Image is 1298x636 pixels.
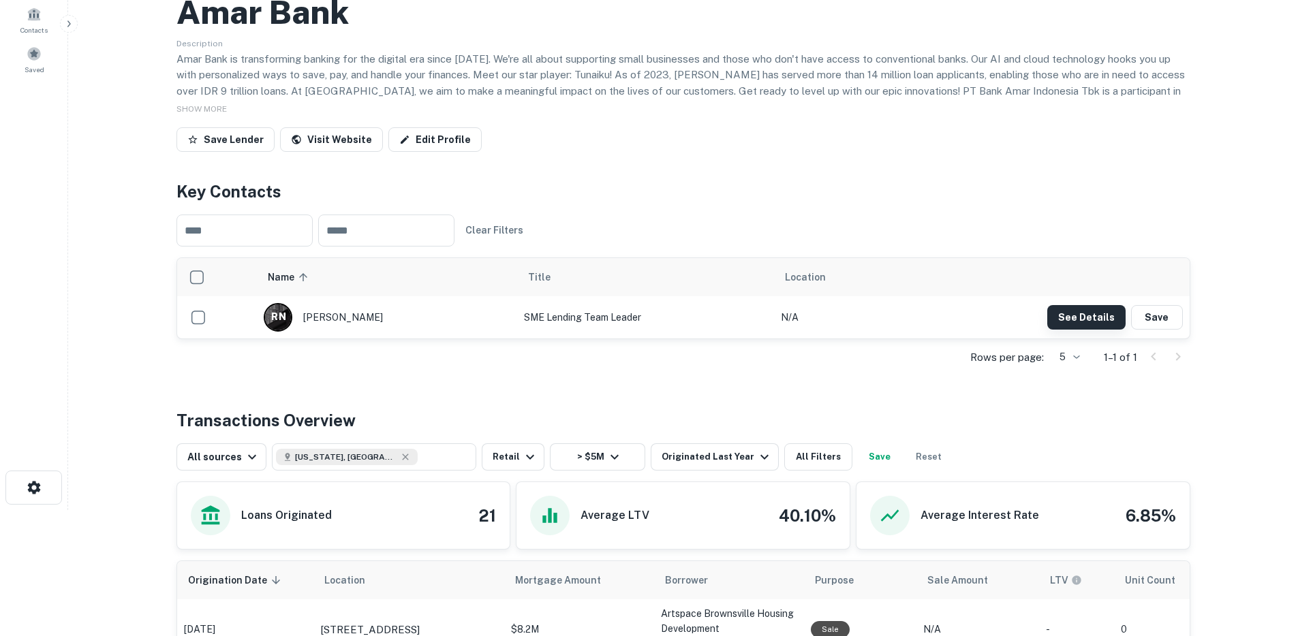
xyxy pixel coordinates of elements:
th: Title [517,258,773,296]
a: Visit Website [280,127,383,152]
td: SME Lending Team Leader [517,296,773,338]
span: Contacts [20,25,48,35]
button: Clear Filters [460,218,529,242]
span: Location [785,269,826,285]
th: Unit Count [1114,561,1264,599]
th: Purpose [804,561,916,599]
a: Contacts [4,1,64,38]
p: Artspace Brownsville Housing Development [661,606,797,636]
th: Location [313,561,504,599]
span: Unit Count [1125,572,1193,588]
th: Origination Date [177,561,313,599]
button: Retail [482,443,544,471]
p: Amar Bank is transforming banking for the digital era since [DATE]. We're all about supporting sm... [176,51,1190,115]
h6: Average LTV [581,507,649,524]
h4: Transactions Overview [176,408,356,432]
span: Sale Amount [927,572,1006,588]
div: LTVs displayed on the website are for informational purposes only and may be reported incorrectly... [1050,573,1082,588]
h4: 40.10% [779,503,836,528]
span: Location [324,572,383,588]
div: All sources [187,449,260,465]
p: Rows per page: [970,349,1044,366]
a: Edit Profile [388,127,482,152]
span: Borrower [665,572,708,588]
td: N/A [774,296,897,338]
div: [PERSON_NAME] [264,303,510,332]
h4: 6.85% [1126,503,1176,528]
button: All Filters [784,443,852,471]
th: Mortgage Amount [504,561,654,599]
p: R N [271,310,285,324]
h4: 21 [478,503,496,528]
h6: Average Interest Rate [921,507,1039,524]
span: Name [268,269,312,285]
button: Reset [907,443,951,471]
span: [US_STATE], [GEOGRAPHIC_DATA], [GEOGRAPHIC_DATA] [295,451,397,463]
th: LTVs displayed on the website are for informational purposes only and may be reported incorrectly... [1039,561,1114,599]
span: Title [528,269,568,285]
iframe: Chat Widget [1230,527,1298,592]
span: Saved [25,64,44,75]
button: Save Lender [176,127,275,152]
button: All sources [176,443,266,471]
span: Origination Date [188,572,285,588]
p: 1–1 of 1 [1104,349,1137,366]
span: Description [176,39,223,48]
button: Originated Last Year [651,443,779,471]
th: Name [257,258,517,296]
h6: LTV [1050,573,1068,588]
th: Location [774,258,897,296]
div: 5 [1049,347,1082,367]
span: SHOW MORE [176,104,227,114]
span: Purpose [815,572,871,588]
button: Save [1131,305,1183,330]
span: Mortgage Amount [515,572,619,588]
button: See Details [1047,305,1126,330]
th: Sale Amount [916,561,1039,599]
div: Originated Last Year [662,449,773,465]
button: > $5M [550,443,645,471]
button: Save your search to get updates of matches that match your search criteria. [858,443,901,471]
th: Borrower [654,561,804,599]
h6: Loans Originated [241,507,332,524]
h4: Key Contacts [176,179,1190,204]
div: scrollable content [177,258,1190,338]
span: LTVs displayed on the website are for informational purposes only and may be reported incorrectly... [1050,573,1100,588]
a: Saved [4,41,64,78]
